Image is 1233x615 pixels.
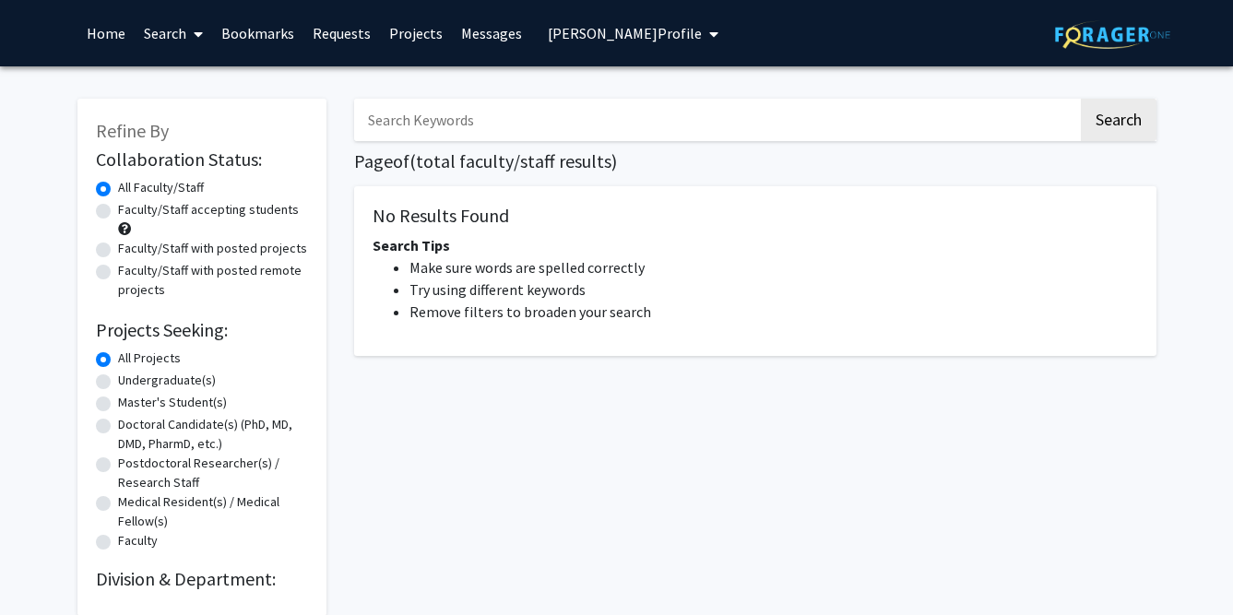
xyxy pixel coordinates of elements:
[380,1,452,65] a: Projects
[96,148,308,171] h2: Collaboration Status:
[135,1,212,65] a: Search
[118,239,307,258] label: Faculty/Staff with posted projects
[118,492,308,531] label: Medical Resident(s) / Medical Fellow(s)
[373,205,1138,227] h5: No Results Found
[118,393,227,412] label: Master's Student(s)
[409,278,1138,301] li: Try using different keywords
[118,371,216,390] label: Undergraduate(s)
[96,568,308,590] h2: Division & Department:
[354,99,1078,141] input: Search Keywords
[118,200,299,219] label: Faculty/Staff accepting students
[118,415,308,454] label: Doctoral Candidate(s) (PhD, MD, DMD, PharmD, etc.)
[1081,99,1156,141] button: Search
[77,1,135,65] a: Home
[118,349,181,368] label: All Projects
[409,256,1138,278] li: Make sure words are spelled correctly
[118,261,308,300] label: Faculty/Staff with posted remote projects
[96,319,308,341] h2: Projects Seeking:
[409,301,1138,323] li: Remove filters to broaden your search
[548,24,702,42] span: [PERSON_NAME] Profile
[118,531,158,550] label: Faculty
[354,150,1156,172] h1: Page of ( total faculty/staff results)
[1055,20,1170,49] img: ForagerOne Logo
[118,454,308,492] label: Postdoctoral Researcher(s) / Research Staff
[212,1,303,65] a: Bookmarks
[452,1,531,65] a: Messages
[303,1,380,65] a: Requests
[373,236,450,254] span: Search Tips
[354,374,1156,417] nav: Page navigation
[96,119,169,142] span: Refine By
[118,178,204,197] label: All Faculty/Staff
